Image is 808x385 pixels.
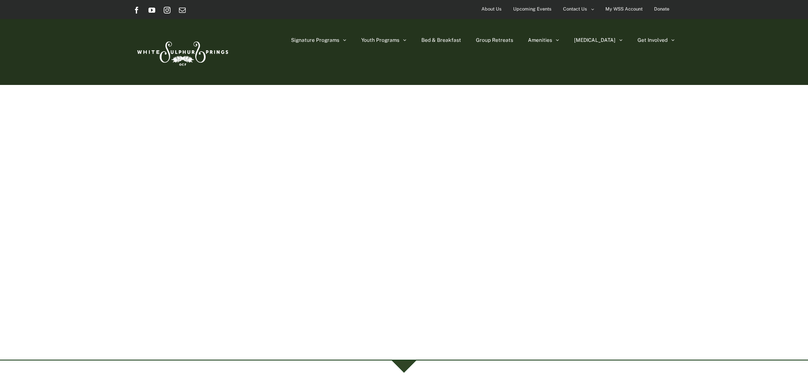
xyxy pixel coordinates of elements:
[133,7,140,14] a: Facebook
[638,19,675,61] a: Get Involved
[148,7,155,14] a: YouTube
[638,38,668,43] span: Get Involved
[476,19,513,61] a: Group Retreats
[476,38,513,43] span: Group Retreats
[421,38,461,43] span: Bed & Breakfast
[164,7,170,14] a: Instagram
[361,38,399,43] span: Youth Programs
[605,3,643,15] span: My WSS Account
[421,19,461,61] a: Bed & Breakfast
[481,3,502,15] span: About Us
[291,19,675,61] nav: Main Menu
[563,3,587,15] span: Contact Us
[179,7,186,14] a: Email
[574,19,623,61] a: [MEDICAL_DATA]
[133,32,231,72] img: White Sulphur Springs Logo
[291,19,346,61] a: Signature Programs
[528,38,552,43] span: Amenities
[291,38,339,43] span: Signature Programs
[513,3,552,15] span: Upcoming Events
[528,19,559,61] a: Amenities
[361,19,407,61] a: Youth Programs
[574,38,616,43] span: [MEDICAL_DATA]
[654,3,669,15] span: Donate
